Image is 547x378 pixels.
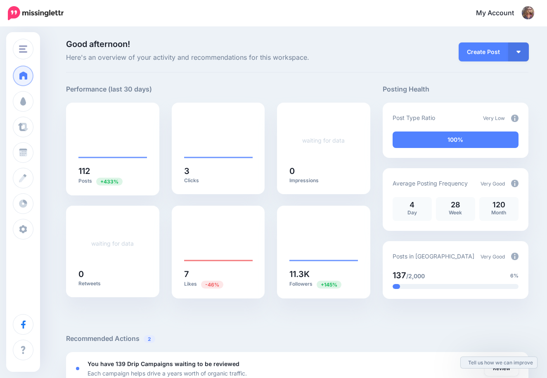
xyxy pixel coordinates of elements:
p: Each campaign helps drive a years worth of organic traffic. [88,369,247,378]
span: Previous period: 21 [96,178,123,185]
a: waiting for data [91,240,134,247]
span: Month [491,209,506,216]
p: Impressions [289,177,358,184]
a: waiting for data [302,137,345,144]
p: Likes [184,280,253,288]
img: info-circle-grey.png [511,253,519,260]
a: Tell us how we can improve [461,357,537,368]
p: 4 [397,201,428,209]
span: /2,000 [406,272,425,279]
p: Retweets [78,280,147,287]
img: info-circle-grey.png [511,180,519,187]
h5: 3 [184,167,253,175]
span: Very Low [483,115,505,121]
span: 6% [510,272,519,280]
h5: 112 [78,167,147,175]
p: Clicks [184,177,253,184]
a: Review [485,361,519,376]
p: 28 [440,201,471,209]
div: <div class='status-dot small red margin-right'></div>Error [76,367,79,370]
div: 6% of your posts in the last 30 days have been from Drip Campaigns [393,284,400,289]
span: Good afternoon! [66,39,130,49]
p: Posts [78,177,147,185]
h5: Performance (last 30 days) [66,84,152,94]
img: Missinglettr [8,6,64,20]
h5: 7 [184,270,253,278]
span: 137 [393,270,406,280]
p: Posts in [GEOGRAPHIC_DATA] [393,251,474,261]
img: menu.png [19,45,27,53]
div: 100% of your posts in the last 30 days have been from Drip Campaigns [393,131,519,148]
span: Previous period: 13 [201,281,223,289]
span: 2 [144,335,155,343]
p: Followers [289,280,358,288]
span: Day [407,209,417,216]
a: Create Post [459,42,508,61]
b: You have 139 Drip Campaigns waiting to be reviewed [88,360,239,367]
h5: 0 [78,270,147,278]
span: Very Good [481,181,505,187]
p: Post Type Ratio [393,113,435,122]
h5: 0 [289,167,358,175]
span: Here's an overview of your activity and recommendations for this workspace. [66,52,370,63]
span: Previous period: 4.6K [317,281,341,289]
a: My Account [468,3,535,23]
h5: 11.3K [289,270,358,278]
p: Average Posting Frequency [393,178,468,188]
p: 120 [483,201,514,209]
span: Very Good [481,254,505,260]
span: Week [449,209,462,216]
h5: Recommended Actions [66,333,528,344]
h5: Posting Health [383,84,528,94]
img: info-circle-grey.png [511,115,519,122]
img: arrow-down-white.png [516,51,521,53]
